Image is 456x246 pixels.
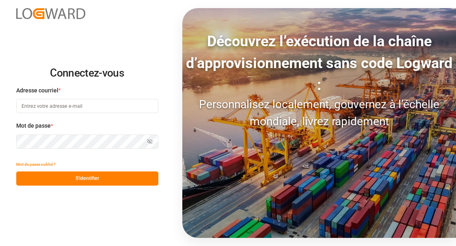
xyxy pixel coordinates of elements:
img: Logward_new_orange.png [16,8,85,19]
div: Découvrez l’exécution de la chaîne d’approvisionnement sans code Logward : [182,30,456,96]
button: S'identifier [16,171,158,186]
span: Mot de passe [16,122,51,130]
input: Entrez votre adresse e-mail [16,99,158,113]
h2: Connectez-vous [16,60,158,86]
span: Adresse courriel [16,86,58,95]
div: Personnalisez localement, gouvernez à l’échelle mondiale, livrez rapidement [182,96,456,130]
button: Mot de passe oublié ? [16,157,56,171]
